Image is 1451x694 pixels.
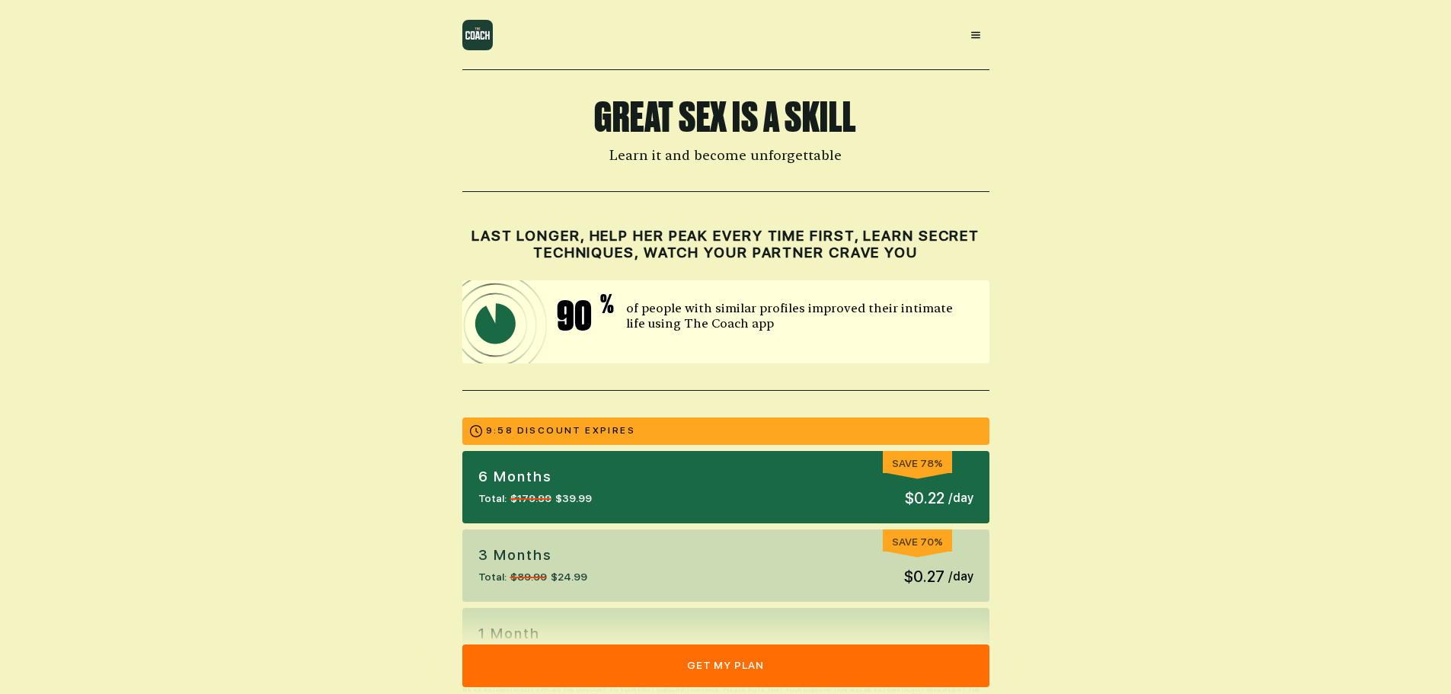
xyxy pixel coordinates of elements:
[510,569,547,585] span: $89.99
[478,491,507,507] span: Total:
[486,425,635,437] p: 9:58 DISCOUNT EXPIRES
[555,491,592,507] span: $39.99
[892,457,943,469] span: Save 78%
[462,97,989,138] h1: Great Sex is a Skill
[462,20,493,50] img: logo
[600,292,614,337] span: %
[626,301,973,331] p: of people with similar profiles improved their intimate life using The Coach app
[557,296,606,337] span: 90
[478,545,587,565] p: 3 Months
[948,489,973,507] span: / day
[462,280,670,363] img: icon
[904,565,944,588] span: $0.27
[551,569,587,585] span: $24.99
[478,624,580,644] p: 1 Month
[948,568,973,586] span: / day
[478,467,592,487] p: 6 months
[510,491,551,507] span: $179.99
[462,228,989,263] h2: Last longer, help her peak every time first, learn secret techniques, watch your partner crave you
[905,487,944,510] span: $0.22
[892,536,943,548] span: Save 70%
[462,644,989,687] button: get my plan
[478,569,507,585] span: Total:
[462,147,989,165] h2: Learn it and become unforgettable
